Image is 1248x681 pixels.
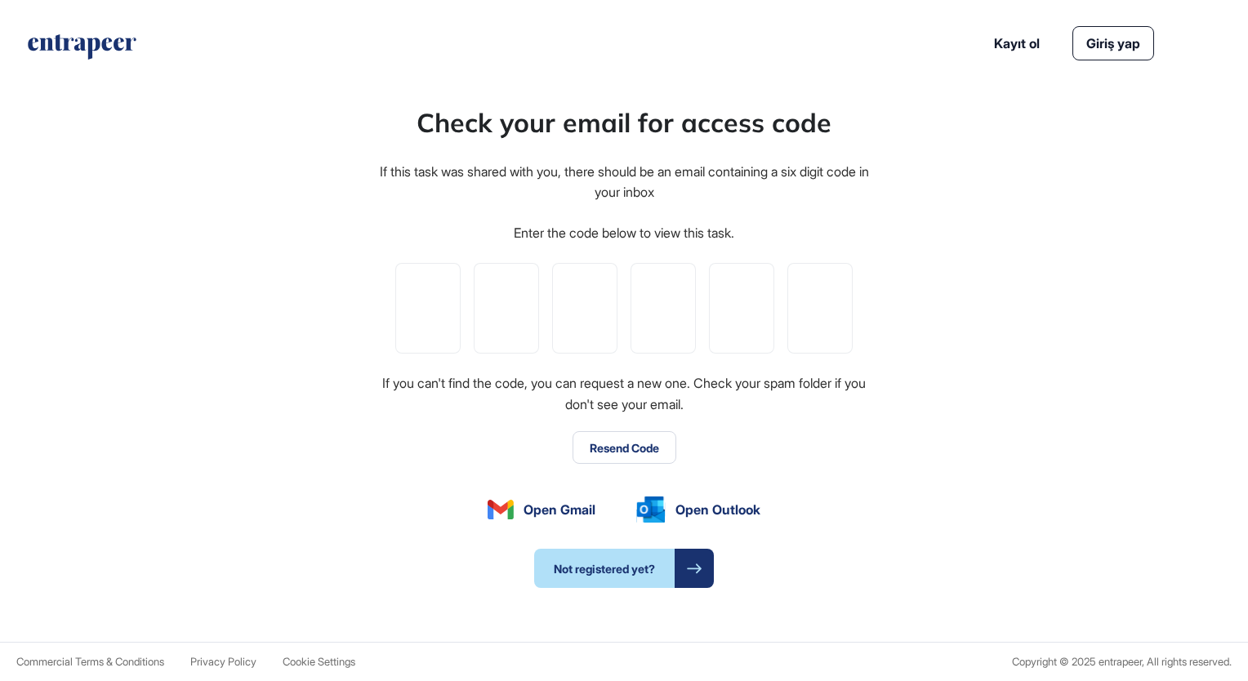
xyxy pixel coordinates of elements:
[26,34,138,65] a: entrapeer-logo
[417,103,831,142] div: Check your email for access code
[283,656,355,668] a: Cookie Settings
[1012,656,1232,668] div: Copyright © 2025 entrapeer, All rights reserved.
[283,655,355,668] span: Cookie Settings
[514,223,734,244] div: Enter the code below to view this task.
[636,496,760,523] a: Open Outlook
[573,431,676,464] button: Resend Code
[994,33,1040,53] a: Kayıt ol
[377,373,871,415] div: If you can't find the code, you can request a new one. Check your spam folder if you don't see yo...
[16,656,164,668] a: Commercial Terms & Conditions
[534,549,675,588] span: Not registered yet?
[488,500,595,519] a: Open Gmail
[534,549,714,588] a: Not registered yet?
[675,500,760,519] span: Open Outlook
[524,500,595,519] span: Open Gmail
[190,656,256,668] a: Privacy Policy
[377,162,871,203] div: If this task was shared with you, there should be an email containing a six digit code in your inbox
[1072,26,1154,60] a: Giriş yap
